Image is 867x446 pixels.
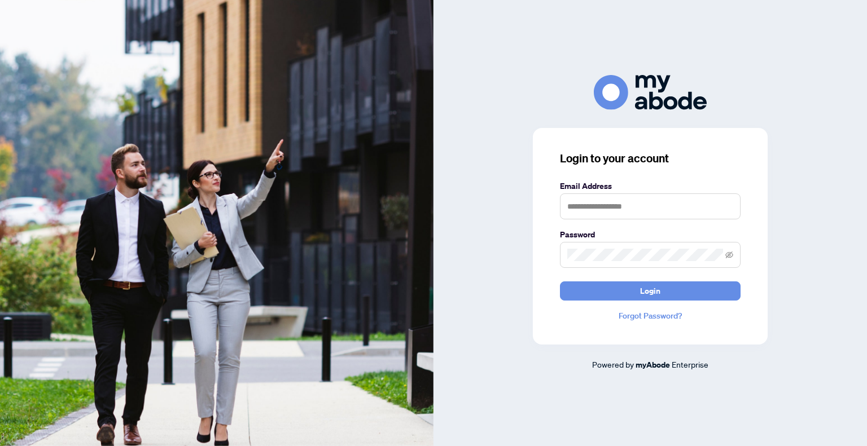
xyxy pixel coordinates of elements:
span: Login [640,282,660,300]
a: Forgot Password? [560,310,741,322]
span: Powered by [592,359,634,369]
a: myAbode [636,359,670,371]
button: Login [560,281,741,301]
img: ma-logo [594,75,707,109]
h3: Login to your account [560,151,741,166]
label: Password [560,228,741,241]
span: eye-invisible [725,251,733,259]
span: Enterprise [672,359,708,369]
label: Email Address [560,180,741,192]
